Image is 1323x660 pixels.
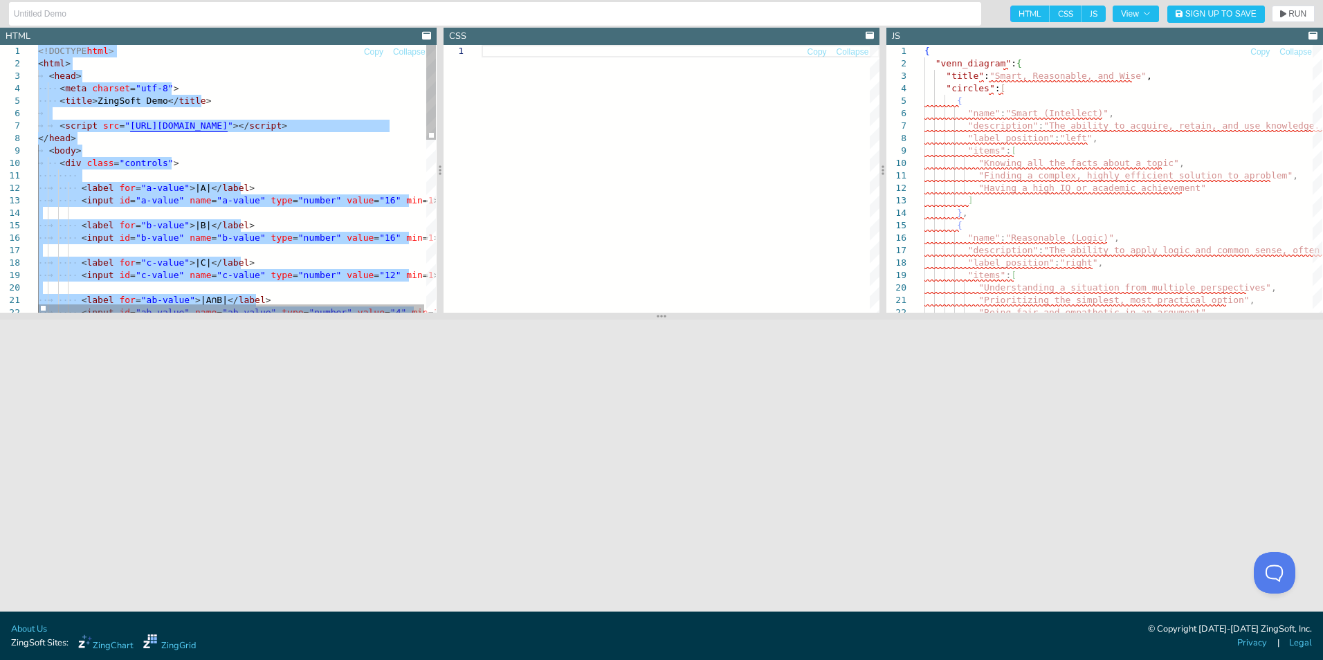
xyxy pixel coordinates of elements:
[130,270,136,280] span: =
[103,120,119,131] span: src
[837,48,869,56] span: Collapse
[136,232,184,243] span: "b-value"
[82,270,87,280] span: <
[141,257,190,268] span: "c-value"
[130,120,228,131] span: [URL][DOMAIN_NAME]
[1060,133,1093,143] span: "left"
[1250,282,1271,293] span: ves"
[44,58,65,68] span: html
[136,83,174,93] span: "utf-8"
[60,158,65,168] span: <
[130,232,136,243] span: =
[82,195,87,205] span: <
[190,195,211,205] span: name
[886,207,906,219] div: 14
[119,220,135,230] span: for
[98,95,168,106] span: ZingSoft Demo
[201,295,228,305] span: |A∩B|
[1044,245,1315,255] span: "The ability to apply logic and common sense, ofte
[109,46,114,56] span: >
[886,194,906,207] div: 13
[449,30,466,43] div: CSS
[212,257,223,268] span: </
[363,46,384,59] button: Copy
[119,295,135,305] span: for
[119,195,130,205] span: id
[71,133,76,143] span: >
[1113,6,1159,22] button: View
[886,120,906,132] div: 7
[1098,257,1104,268] span: ,
[957,208,962,218] span: }
[374,232,379,243] span: =
[212,220,223,230] span: </
[968,108,1001,118] span: "name"
[6,30,30,43] div: HTML
[228,295,239,305] span: </
[82,183,87,193] span: <
[86,232,113,243] span: input
[271,270,293,280] span: type
[76,71,82,81] span: >
[298,195,342,205] span: "number"
[886,95,906,107] div: 5
[968,270,1006,280] span: "items"
[886,70,906,82] div: 3
[86,46,108,56] span: html
[1179,158,1185,168] span: ,
[886,219,906,232] div: 15
[212,183,223,193] span: </
[444,45,464,57] div: 1
[1288,10,1306,18] span: RUN
[406,232,422,243] span: min
[886,107,906,120] div: 6
[886,57,906,70] div: 2
[1006,145,1012,156] span: :
[1055,133,1060,143] span: :
[936,58,1012,68] span: "venn_diagram"
[86,220,113,230] span: label
[206,95,212,106] span: >
[11,636,69,650] span: ZingSoft Sites:
[364,48,383,56] span: Copy
[271,195,293,205] span: type
[1006,232,1115,243] span: "Reasonable (Logic)"
[136,195,184,205] span: "a-value"
[886,45,906,57] div: 1
[968,145,1006,156] span: "items"
[968,257,1055,268] span: "label_position"
[1121,10,1151,18] span: View
[1093,133,1098,143] span: ,
[1055,257,1060,268] span: :
[347,195,374,205] span: value
[271,232,293,243] span: type
[379,270,401,280] span: "12"
[1039,120,1044,131] span: :
[54,71,75,81] span: head
[423,270,428,280] span: =
[130,83,136,93] span: =
[190,183,195,193] span: >
[1010,6,1050,22] span: HTML
[293,270,298,280] span: =
[195,183,211,193] span: |A|
[212,195,217,205] span: =
[1237,636,1267,650] a: Privacy
[1012,270,1017,280] span: [
[1012,145,1017,156] span: [
[379,232,401,243] span: "16"
[1279,48,1312,56] span: Collapse
[968,232,1001,243] span: "name"
[60,83,65,93] span: <
[1012,58,1017,68] span: :
[86,195,113,205] span: input
[217,195,265,205] span: "a-value"
[886,269,906,282] div: 19
[38,133,49,143] span: </
[1010,6,1106,22] div: checkbox-group
[217,232,265,243] span: "b-value"
[82,257,87,268] span: <
[423,195,428,205] span: =
[38,58,44,68] span: <
[76,145,82,156] span: >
